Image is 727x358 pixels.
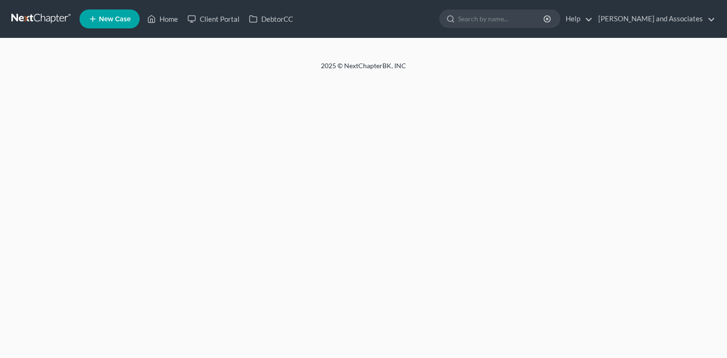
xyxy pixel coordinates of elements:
a: [PERSON_NAME] and Associates [594,10,715,27]
a: Client Portal [183,10,244,27]
span: New Case [99,16,131,23]
input: Search by name... [458,10,545,27]
a: Help [561,10,593,27]
a: DebtorCC [244,10,298,27]
a: Home [142,10,183,27]
div: 2025 © NextChapterBK, INC [94,61,633,78]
